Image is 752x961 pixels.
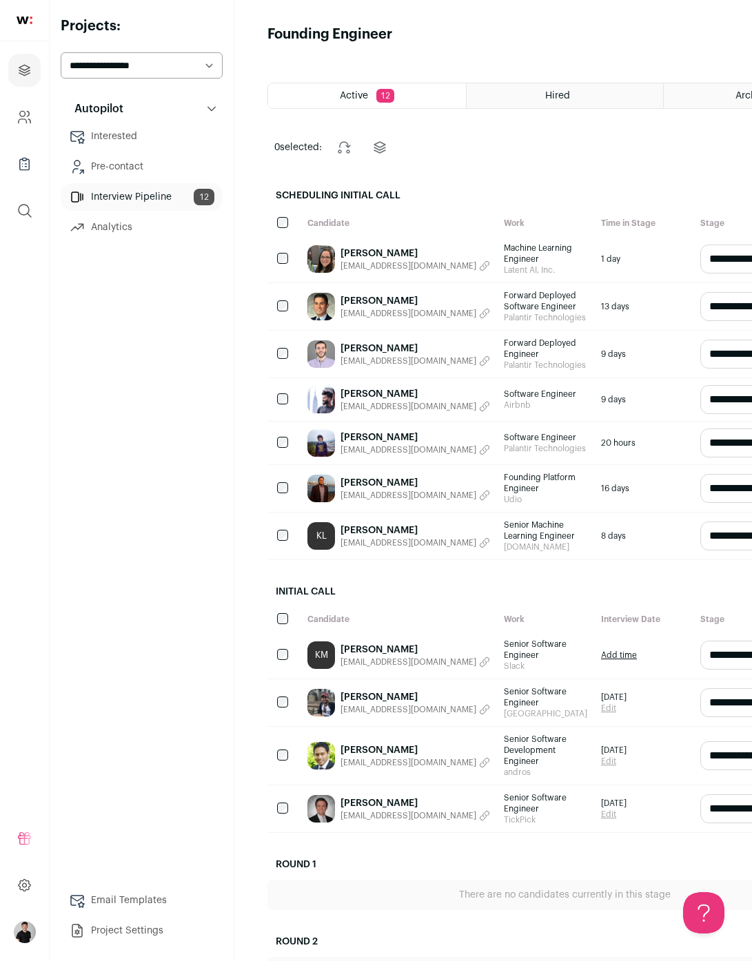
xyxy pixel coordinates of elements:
img: 0408319e5b5a5d31d367c6feb913c7c149abe0ae3e6bb50a9613f46cff9a2da8.jpg [307,293,335,320]
a: KM [307,641,335,669]
span: [DOMAIN_NAME] [504,541,587,552]
span: 12 [376,89,394,103]
span: Senior Software Engineer [504,686,587,708]
img: 19277569-medium_jpg [14,921,36,943]
span: TickPick [504,814,587,825]
span: Founding Platform Engineer [504,472,587,494]
div: 1 day [594,236,693,282]
span: Software Engineer [504,432,587,443]
div: 20 hours [594,422,693,464]
span: [EMAIL_ADDRESS][DOMAIN_NAME] [341,444,476,455]
a: Company Lists [8,147,41,180]
div: 9 days [594,331,693,378]
span: 12 [194,189,214,205]
a: [PERSON_NAME] [341,796,490,810]
span: Palantir Technologies [504,443,587,454]
a: [PERSON_NAME] [341,342,490,355]
button: [EMAIL_ADDRESS][DOMAIN_NAME] [341,490,490,501]
button: [EMAIL_ADDRESS][DOMAIN_NAME] [341,810,490,821]
button: [EMAIL_ADDRESS][DOMAIN_NAME] [341,308,490,319]
div: Interview Date [594,607,693,632]
span: Software Engineer [504,389,587,400]
a: Email Templates [61,887,223,914]
button: [EMAIL_ADDRESS][DOMAIN_NAME] [341,657,490,668]
a: Analytics [61,214,223,241]
div: 8 days [594,513,693,559]
span: Senior Software Engineer [504,792,587,814]
button: [EMAIL_ADDRESS][DOMAIN_NAME] [341,704,490,715]
span: Machine Learning Engineer [504,242,587,265]
a: [PERSON_NAME] [341,294,490,308]
span: [EMAIL_ADDRESS][DOMAIN_NAME] [341,704,476,715]
div: Work [497,607,594,632]
span: selected: [274,141,322,154]
img: 2de67871541bcb3ef43cc9f67ae8ee5030d7ecf9768235cf4b53f855e4c27d8d.jpg [307,475,335,502]
span: [EMAIL_ADDRESS][DOMAIN_NAME] [341,490,476,501]
img: 6bfc1cc415342d25aeac9c1e58f25e29d9ca08c9c94df2e7ff81cc7a64ce8ec4 [307,795,335,823]
img: 908010ef92f88771003d40202e04ff0e0ab791afc5bb08da46026b885b68f7de.jpg [307,245,335,273]
span: Hired [545,91,570,101]
h1: Founding Engineer [267,25,392,44]
span: Forward Deployed Engineer [504,338,587,360]
span: Airbnb [504,400,587,411]
a: Edit [601,756,627,767]
span: [EMAIL_ADDRESS][DOMAIN_NAME] [341,401,476,412]
a: Edit [601,703,627,714]
a: [PERSON_NAME] [341,476,490,490]
span: [EMAIL_ADDRESS][DOMAIN_NAME] [341,757,476,768]
button: Autopilot [61,95,223,123]
span: Active [340,91,368,101]
a: [PERSON_NAME] [341,743,490,757]
a: Pre-contact [61,153,223,180]
p: Autopilot [66,101,123,117]
span: Udio [504,494,587,505]
span: Senior Software Engineer [504,639,587,661]
div: 16 days [594,465,693,512]
img: 0b69b55d764a2a6af0468212f495ae5bc8bed56f49f6d4701632b68d3af0f410 [307,689,335,716]
a: Company and ATS Settings [8,101,41,134]
img: 0ceab4e7f728db6d475e2782baa91ba5d09a1d5b13d818119b104c24f86cb26e.jpg [307,742,335,769]
a: [PERSON_NAME] [341,431,490,444]
div: Work [497,211,594,236]
div: Time in Stage [594,211,693,236]
span: Forward Deployed Software Engineer [504,290,587,312]
span: 0 [274,143,280,152]
span: [EMAIL_ADDRESS][DOMAIN_NAME] [341,355,476,366]
span: [EMAIL_ADDRESS][DOMAIN_NAME] [341,537,476,548]
button: [EMAIL_ADDRESS][DOMAIN_NAME] [341,444,490,455]
h2: Projects: [61,17,223,36]
img: f465e08fea58184e989c380bc309d0dd9639fc6e1037722ac2884939875c5108 [307,386,335,413]
span: [EMAIL_ADDRESS][DOMAIN_NAME] [341,260,476,271]
button: Open dropdown [14,921,36,943]
span: Palantir Technologies [504,312,587,323]
div: Candidate [301,607,497,632]
img: wellfound-shorthand-0d5821cbd27db2630d0214b213865d53afaa358527fdda9d0ea32b1df1b89c2c.svg [17,17,32,24]
a: Edit [601,809,627,820]
a: Interview Pipeline12 [61,183,223,211]
span: andros [504,767,587,778]
a: [PERSON_NAME] [341,387,490,401]
a: [PERSON_NAME] [341,247,490,260]
a: [PERSON_NAME] [341,690,490,704]
span: Palantir Technologies [504,360,587,371]
img: 2117dae77f5a6326c10d6ad6841ff1393d2d6215fde43485a0dd298c1e23b95b.jpg [307,340,335,368]
span: [DATE] [601,745,627,756]
span: [DATE] [601,798,627,809]
a: Project Settings [61,917,223,944]
span: Slack [504,661,587,672]
span: Latent AI, Inc. [504,265,587,276]
button: [EMAIL_ADDRESS][DOMAIN_NAME] [341,355,490,366]
a: Add time [601,650,637,661]
div: 13 days [594,283,693,330]
iframe: Help Scout Beacon - Open [683,892,724,933]
span: [EMAIL_ADDRESS][DOMAIN_NAME] [341,657,476,668]
a: Interested [61,123,223,150]
img: 865387c7bd1b27100ea62cce403372fac4144c9c4564477b0c14cdb6c649e30a [307,429,335,457]
a: [PERSON_NAME] [341,524,490,537]
span: Senior Software Development Engineer [504,734,587,767]
a: KL [307,522,335,550]
button: [EMAIL_ADDRESS][DOMAIN_NAME] [341,537,490,548]
div: 9 days [594,378,693,421]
